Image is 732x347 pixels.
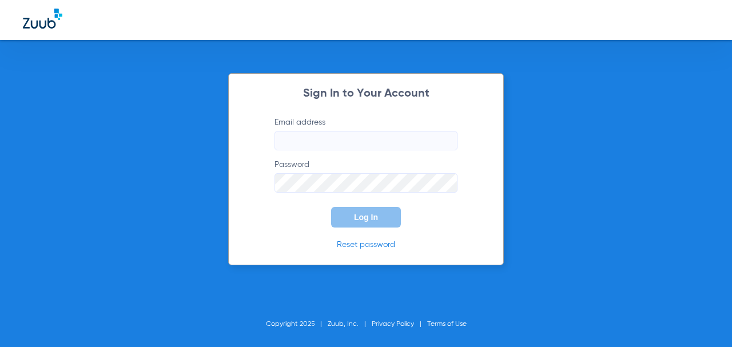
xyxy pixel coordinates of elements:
iframe: Chat Widget [675,292,732,347]
input: Password [274,173,457,193]
button: Log In [331,207,401,228]
a: Reset password [337,241,395,249]
label: Password [274,159,457,193]
h2: Sign In to Your Account [257,88,475,99]
li: Copyright 2025 [266,318,328,330]
a: Privacy Policy [372,321,414,328]
input: Email address [274,131,457,150]
span: Log In [354,213,378,222]
a: Terms of Use [427,321,467,328]
li: Zuub, Inc. [328,318,372,330]
label: Email address [274,117,457,150]
img: Zuub Logo [23,9,62,29]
